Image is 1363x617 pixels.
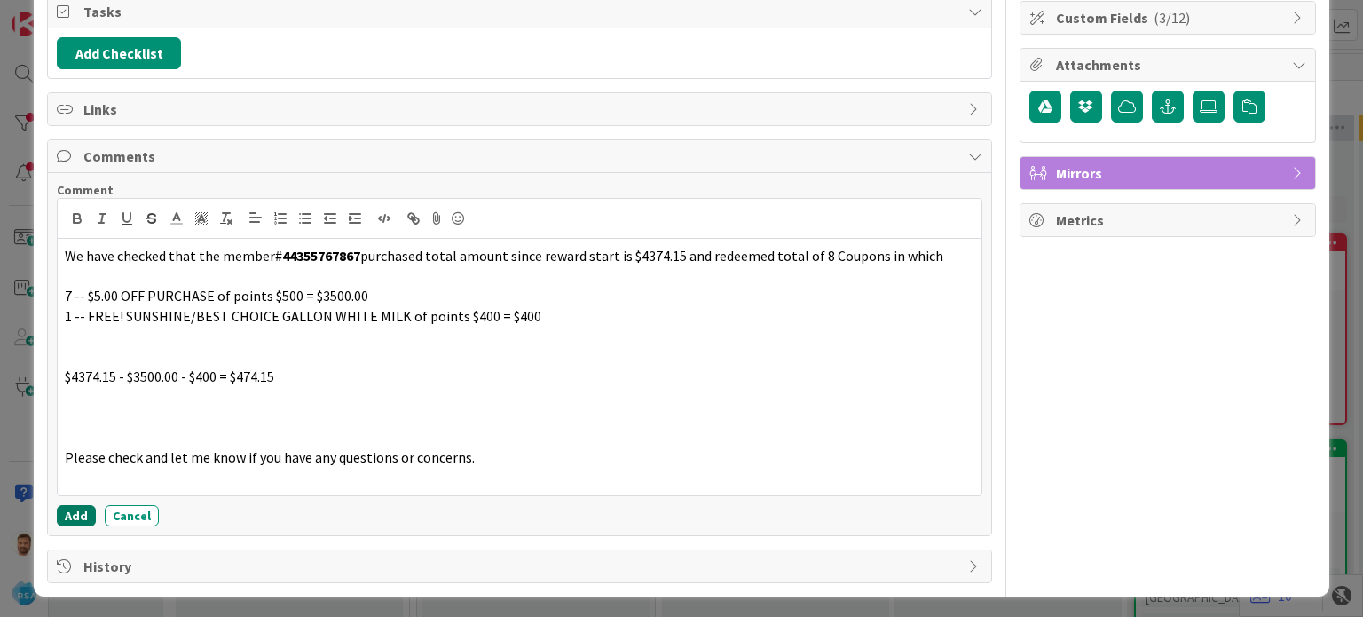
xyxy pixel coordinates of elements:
span: $4374.15 - $3500.00 - $400 = $474.15 [65,368,274,385]
span: Attachments [1056,54,1283,75]
span: Tasks [83,1,958,22]
span: Links [83,99,958,120]
span: We have checked that the member# [65,247,282,265]
span: Metrics [1056,210,1283,231]
span: 7 -- $5.00 OFF PURCHASE of points $500 = $3500.00 [65,287,368,305]
span: History [83,556,958,577]
span: Custom Fields [1056,7,1283,28]
span: Comment [57,182,114,198]
button: Add [57,505,96,526]
span: Mirrors [1056,162,1283,184]
span: Please check and let me know if you have any questions or concerns. [65,448,475,466]
button: Cancel [105,505,159,526]
span: Comments [83,146,958,167]
span: purchased total amount since reward start is $4374.15 and redeemed total of 8 Coupons in which [360,247,943,265]
span: ( 3/12 ) [1154,9,1190,27]
button: Add Checklist [57,37,181,69]
span: 1 -- FREE! SUNSHINE/BEST CHOICE GALLON WHITE MILK of points $400 = $400 [65,307,541,325]
strong: 44355767867 [282,247,360,265]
